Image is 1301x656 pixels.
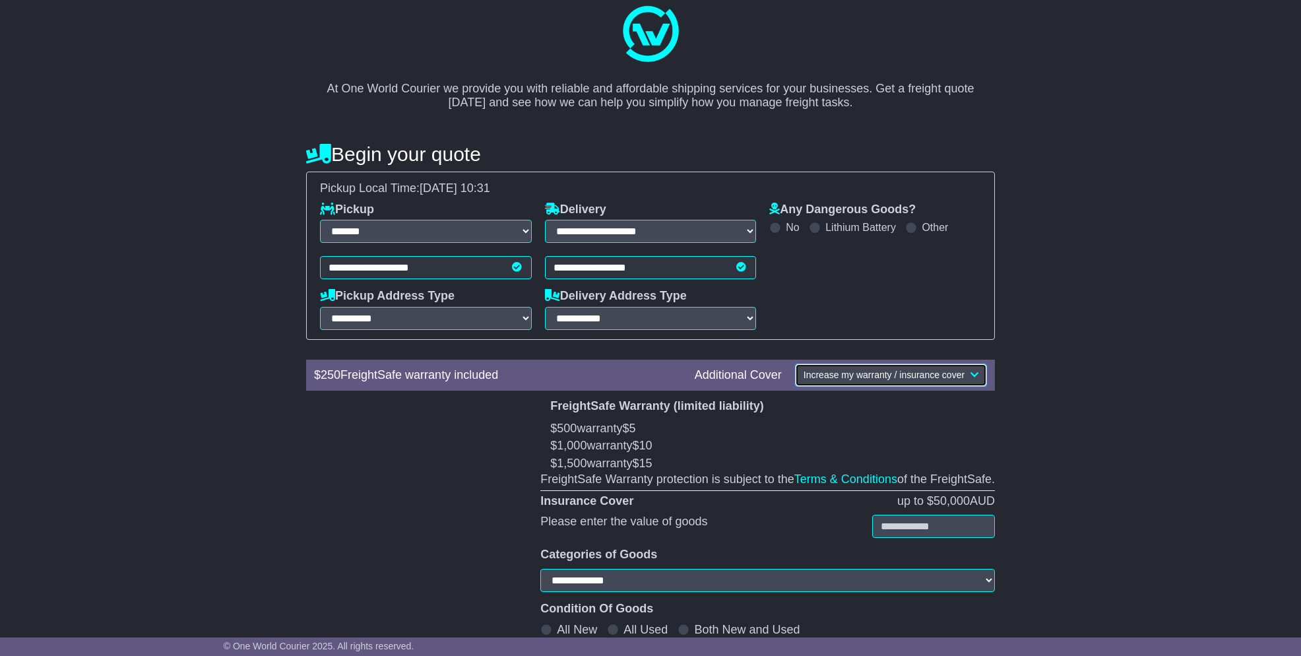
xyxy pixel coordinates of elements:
b: Insurance Cover [540,494,633,508]
div: Pickup Local Time: [313,181,988,196]
label: Lithium Battery [825,221,896,234]
span: 500 [557,422,577,435]
span: Increase my warranty / insurance cover [804,370,965,380]
div: up to $ AUD [891,494,1001,509]
button: $1,500warranty$15 [540,455,995,473]
label: All New [557,623,597,638]
span: $ [632,457,652,470]
div: Please enter the value of goods [534,515,866,538]
p: At One World Courier we provide you with reliable and affordable shipping services for your busin... [319,67,982,110]
span: 15 [639,457,652,470]
span: 1,000 [557,439,587,452]
label: Delivery Address Type [545,289,687,304]
div: FreightSafe Warranty protection is subject to the of the FreightSafe. [540,473,995,487]
b: Condition Of Goods [540,602,653,615]
span: $ [632,439,652,452]
label: Other [922,221,948,234]
label: Pickup Address Type [320,289,455,304]
span: 250 [321,368,340,381]
label: Pickup [320,203,374,217]
button: Increase my warranty / insurance cover [795,364,987,387]
span: [DATE] 10:31 [420,181,490,195]
div: $ FreightSafe warranty included [307,368,688,383]
span: $ [622,422,635,435]
button: $500warranty$5 [540,420,995,438]
label: No [786,221,799,234]
h4: Begin your quote [306,143,995,165]
label: Delivery [545,203,606,217]
span: 50,000 [934,494,970,508]
label: All Used [623,623,668,638]
span: 5 [629,422,635,435]
label: Both New and Used [694,623,800,638]
span: 10 [639,439,652,452]
div: Additional Cover [688,368,788,383]
b: FreightSafe Warranty (limited liability) [550,399,763,412]
span: 1,500 [557,457,587,470]
b: Categories of Goods [540,548,657,561]
span: © One World Courier 2025. All rights reserved. [224,641,414,651]
img: One World Courier Logo - great freight rates [618,1,683,67]
a: Terms & Conditions [794,473,897,486]
label: Any Dangerous Goods? [769,203,916,217]
button: $1,000warranty$10 [540,438,995,455]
